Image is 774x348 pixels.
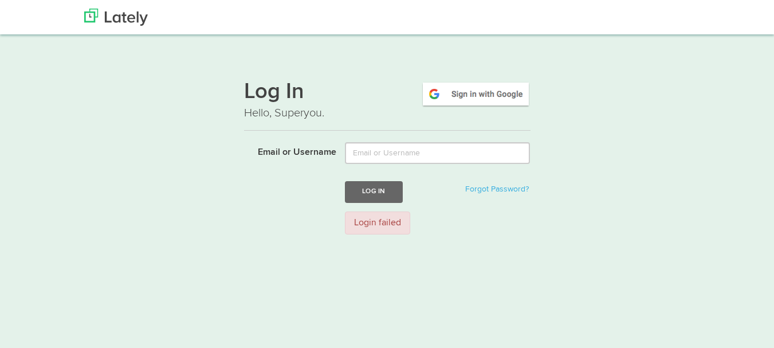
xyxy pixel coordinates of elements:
[345,212,410,235] div: Login failed
[465,185,529,193] a: Forgot Password?
[421,81,531,107] img: google-signin.png
[244,105,531,122] p: Hello, Superyou.
[345,181,402,202] button: Log In
[244,81,531,105] h1: Log In
[84,9,148,26] img: Lately
[345,142,530,164] input: Email or Username
[235,142,337,159] label: Email or Username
